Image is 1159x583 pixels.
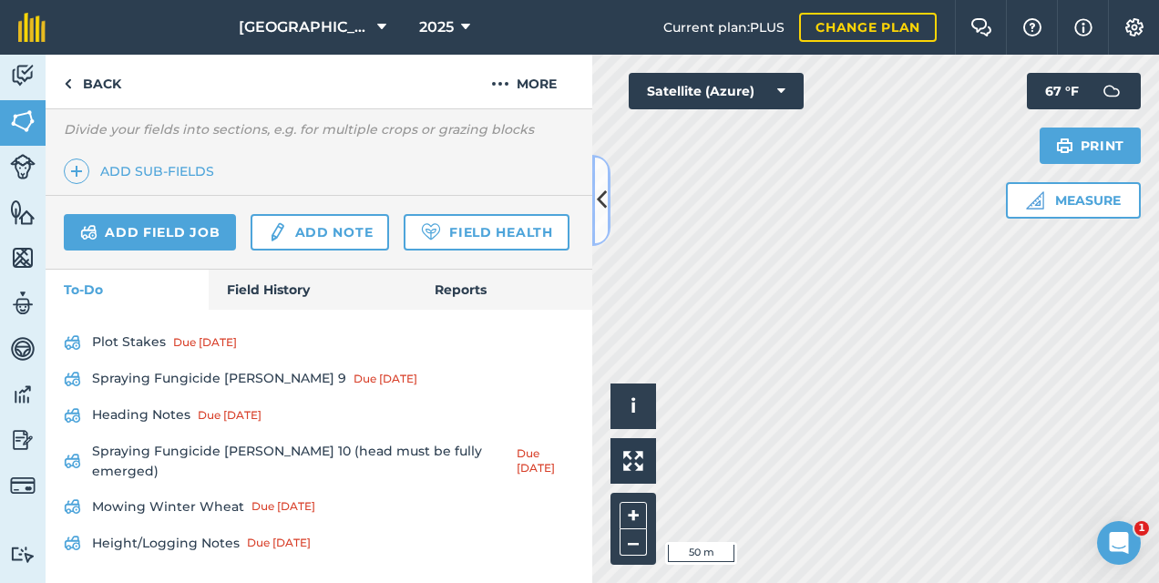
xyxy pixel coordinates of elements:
[419,16,454,38] span: 2025
[10,290,36,317] img: svg+xml;base64,PD94bWwgdmVyc2lvbj0iMS4wIiBlbmNvZGluZz0idXRmLTgiPz4KPCEtLSBHZW5lcmF0b3I6IEFkb2JlIE...
[247,536,311,550] div: Due [DATE]
[1134,521,1149,536] span: 1
[209,270,415,310] a: Field History
[64,404,81,426] img: svg+xml;base64,PD94bWwgdmVyc2lvbj0iMS4wIiBlbmNvZGluZz0idXRmLTgiPz4KPCEtLSBHZW5lcmF0b3I6IEFkb2JlIE...
[799,13,937,42] a: Change plan
[620,529,647,556] button: –
[1040,128,1142,164] button: Print
[10,546,36,563] img: svg+xml;base64,PD94bWwgdmVyc2lvbj0iMS4wIiBlbmNvZGluZz0idXRmLTgiPz4KPCEtLSBHZW5lcmF0b3I6IEFkb2JlIE...
[64,214,236,251] a: Add field job
[1027,73,1141,109] button: 67 °F
[623,451,643,471] img: Four arrows, one pointing top left, one top right, one bottom right and the last bottom left
[10,335,36,363] img: svg+xml;base64,PD94bWwgdmVyc2lvbj0iMS4wIiBlbmNvZGluZz0idXRmLTgiPz4KPCEtLSBHZW5lcmF0b3I6IEFkb2JlIE...
[198,408,262,423] div: Due [DATE]
[64,401,574,430] a: Heading NotesDue [DATE]
[456,55,592,108] button: More
[1006,182,1141,219] button: Measure
[416,270,592,310] a: Reports
[620,502,647,529] button: +
[404,214,569,251] a: Field Health
[1123,18,1145,36] img: A cog icon
[251,499,315,514] div: Due [DATE]
[64,159,221,184] a: Add sub-fields
[173,335,237,350] div: Due [DATE]
[663,17,785,37] span: Current plan : PLUS
[46,270,209,310] a: To-Do
[10,199,36,226] img: svg+xml;base64,PHN2ZyB4bWxucz0iaHR0cDovL3d3dy53My5vcmcvMjAwMC9zdmciIHdpZHRoPSI1NiIgaGVpZ2h0PSI2MC...
[610,384,656,429] button: i
[64,364,574,394] a: Spraying Fungicide [PERSON_NAME] 9Due [DATE]
[64,528,574,557] a: Height/Logging NotesDue [DATE]
[1074,16,1092,38] img: svg+xml;base64,PHN2ZyB4bWxucz0iaHR0cDovL3d3dy53My5vcmcvMjAwMC9zdmciIHdpZHRoPSIxNyIgaGVpZ2h0PSIxNy...
[64,532,81,554] img: svg+xml;base64,PD94bWwgdmVyc2lvbj0iMS4wIiBlbmNvZGluZz0idXRmLTgiPz4KPCEtLSBHZW5lcmF0b3I6IEFkb2JlIE...
[491,73,509,95] img: svg+xml;base64,PHN2ZyB4bWxucz0iaHR0cDovL3d3dy53My5vcmcvMjAwMC9zdmciIHdpZHRoPSIyMCIgaGVpZ2h0PSIyNC...
[629,73,804,109] button: Satellite (Azure)
[10,244,36,271] img: svg+xml;base64,PHN2ZyB4bWxucz0iaHR0cDovL3d3dy53My5vcmcvMjAwMC9zdmciIHdpZHRoPSI1NiIgaGVpZ2h0PSI2MC...
[1021,18,1043,36] img: A question mark icon
[46,55,139,108] a: Back
[1045,73,1079,109] span: 67 ° F
[64,332,81,353] img: svg+xml;base64,PD94bWwgdmVyc2lvbj0iMS4wIiBlbmNvZGluZz0idXRmLTgiPz4KPCEtLSBHZW5lcmF0b3I6IEFkb2JlIE...
[1097,521,1141,565] iframe: Intercom live chat
[70,160,83,182] img: svg+xml;base64,PHN2ZyB4bWxucz0iaHR0cDovL3d3dy53My5vcmcvMjAwMC9zdmciIHdpZHRoPSIxNCIgaGVpZ2h0PSIyNC...
[64,492,574,521] a: Mowing Winter WheatDue [DATE]
[64,73,72,95] img: svg+xml;base64,PHN2ZyB4bWxucz0iaHR0cDovL3d3dy53My5vcmcvMjAwMC9zdmciIHdpZHRoPSI5IiBoZWlnaHQ9IjI0Ii...
[267,221,287,243] img: svg+xml;base64,PD94bWwgdmVyc2lvbj0iMS4wIiBlbmNvZGluZz0idXRmLTgiPz4KPCEtLSBHZW5lcmF0b3I6IEFkb2JlIE...
[18,13,46,42] img: fieldmargin Logo
[64,496,81,517] img: svg+xml;base64,PD94bWwgdmVyc2lvbj0iMS4wIiBlbmNvZGluZz0idXRmLTgiPz4KPCEtLSBHZW5lcmF0b3I6IEFkb2JlIE...
[80,221,97,243] img: svg+xml;base64,PD94bWwgdmVyc2lvbj0iMS4wIiBlbmNvZGluZz0idXRmLTgiPz4KPCEtLSBHZW5lcmF0b3I6IEFkb2JlIE...
[64,121,534,138] em: Divide your fields into sections, e.g. for multiple crops or grazing blocks
[239,16,370,38] span: [GEOGRAPHIC_DATA]
[251,214,389,251] a: Add note
[64,368,81,390] img: svg+xml;base64,PD94bWwgdmVyc2lvbj0iMS4wIiBlbmNvZGluZz0idXRmLTgiPz4KPCEtLSBHZW5lcmF0b3I6IEFkb2JlIE...
[10,154,36,179] img: svg+xml;base64,PD94bWwgdmVyc2lvbj0iMS4wIiBlbmNvZGluZz0idXRmLTgiPz4KPCEtLSBHZW5lcmF0b3I6IEFkb2JlIE...
[517,446,574,476] div: Due [DATE]
[64,450,81,472] img: svg+xml;base64,PD94bWwgdmVyc2lvbj0iMS4wIiBlbmNvZGluZz0idXRmLTgiPz4KPCEtLSBHZW5lcmF0b3I6IEFkb2JlIE...
[1026,191,1044,210] img: Ruler icon
[10,473,36,498] img: svg+xml;base64,PD94bWwgdmVyc2lvbj0iMS4wIiBlbmNvZGluZz0idXRmLTgiPz4KPCEtLSBHZW5lcmF0b3I6IEFkb2JlIE...
[10,62,36,89] img: svg+xml;base64,PD94bWwgdmVyc2lvbj0iMS4wIiBlbmNvZGluZz0idXRmLTgiPz4KPCEtLSBHZW5lcmF0b3I6IEFkb2JlIE...
[354,372,417,386] div: Due [DATE]
[64,437,574,486] a: Spraying Fungicide [PERSON_NAME] 10 (head must be fully emerged)Due [DATE]
[1056,135,1073,157] img: svg+xml;base64,PHN2ZyB4bWxucz0iaHR0cDovL3d3dy53My5vcmcvMjAwMC9zdmciIHdpZHRoPSIxOSIgaGVpZ2h0PSIyNC...
[64,328,574,357] a: Plot StakesDue [DATE]
[10,107,36,135] img: svg+xml;base64,PHN2ZyB4bWxucz0iaHR0cDovL3d3dy53My5vcmcvMjAwMC9zdmciIHdpZHRoPSI1NiIgaGVpZ2h0PSI2MC...
[10,381,36,408] img: svg+xml;base64,PD94bWwgdmVyc2lvbj0iMS4wIiBlbmNvZGluZz0idXRmLTgiPz4KPCEtLSBHZW5lcmF0b3I6IEFkb2JlIE...
[631,394,636,417] span: i
[1093,73,1130,109] img: svg+xml;base64,PD94bWwgdmVyc2lvbj0iMS4wIiBlbmNvZGluZz0idXRmLTgiPz4KPCEtLSBHZW5lcmF0b3I6IEFkb2JlIE...
[10,426,36,454] img: svg+xml;base64,PD94bWwgdmVyc2lvbj0iMS4wIiBlbmNvZGluZz0idXRmLTgiPz4KPCEtLSBHZW5lcmF0b3I6IEFkb2JlIE...
[970,18,992,36] img: Two speech bubbles overlapping with the left bubble in the forefront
